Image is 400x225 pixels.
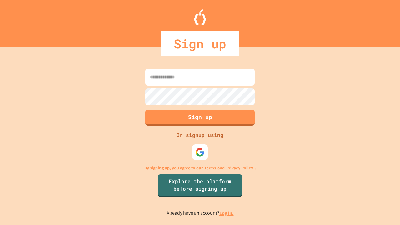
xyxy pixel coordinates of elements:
[226,165,253,171] a: Privacy Policy
[194,9,206,25] img: Logo.svg
[144,165,256,171] p: By signing up, you agree to our and .
[167,209,234,217] p: Already have an account?
[158,174,242,197] a: Explore the platform before signing up
[161,31,239,56] div: Sign up
[175,131,225,139] div: Or signup using
[145,110,255,126] button: Sign up
[219,210,234,217] a: Log in.
[204,165,216,171] a: Terms
[195,147,205,157] img: google-icon.svg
